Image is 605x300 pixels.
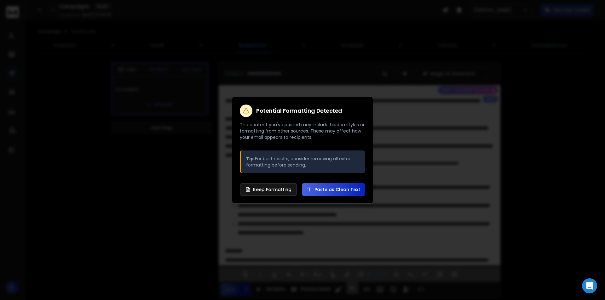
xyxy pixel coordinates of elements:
p: The content you've pasted may include hidden styles or formatting from other sources. These may a... [240,122,365,140]
button: Keep Formatting [240,183,297,196]
strong: Tip: [246,156,255,162]
div: Open Intercom Messenger [582,278,597,293]
button: Paste as Clean Text [302,183,365,196]
h2: Potential Formatting Detected [256,108,342,114]
p: For best results, consider removing all extra formatting before sending. [246,156,360,168]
